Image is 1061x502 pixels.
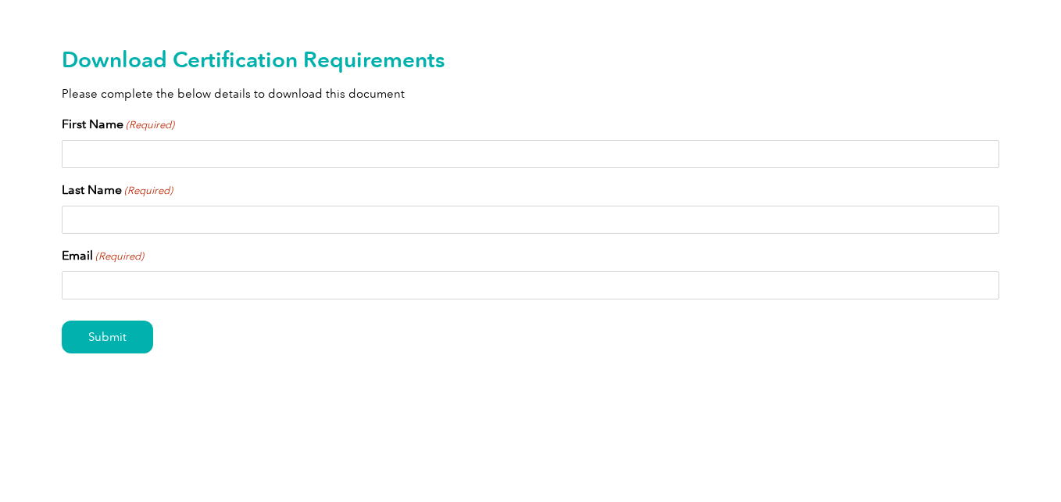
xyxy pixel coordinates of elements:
span: (Required) [123,183,173,199]
h2: Download Certification Requirements [62,47,999,72]
input: Submit [62,321,153,353]
span: (Required) [95,249,145,264]
label: Last Name [62,181,173,199]
label: First Name [62,115,174,134]
p: Please complete the below details to download this document [62,85,999,102]
label: Email [62,246,144,265]
span: (Required) [125,117,175,133]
